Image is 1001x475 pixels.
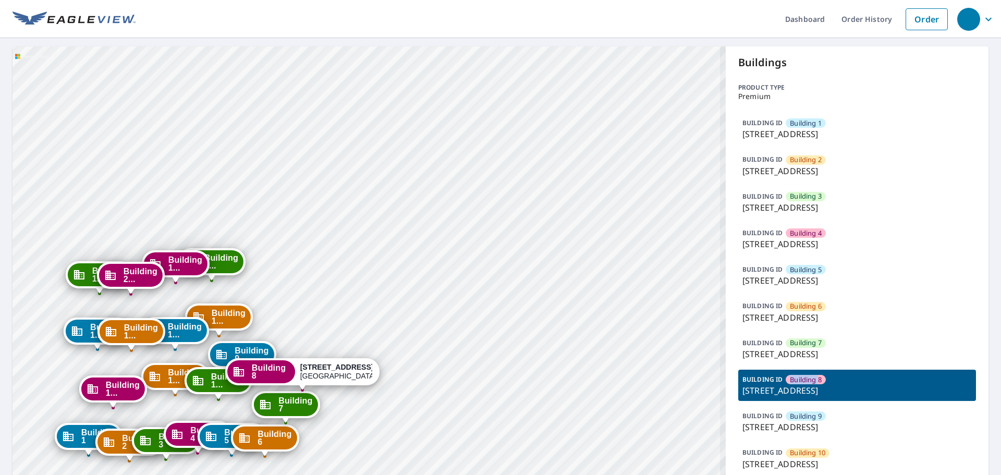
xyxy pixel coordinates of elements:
[124,267,157,283] span: Building 2...
[790,265,822,275] span: Building 5
[198,423,265,455] div: Dropped pin, building Building 5, Commercial property, 1152 Chelsea Drive Lake Zurich, IL 60047
[790,118,822,128] span: Building 1
[66,261,133,294] div: Dropped pin, building Building 19, Commercial property, 1152 Chelsea Drive Lake Zurich, IL 60047
[258,430,291,446] span: Building 6
[168,256,202,272] span: Building 1...
[164,421,231,453] div: Dropped pin, building Building 4, Commercial property, 1152 Chelsea Drive Lake Zurich, IL 60047
[742,421,972,433] p: [STREET_ADDRESS]
[132,427,200,459] div: Dropped pin, building Building 3, Commercial property, 1152 Chelsea Drive Lake Zurich, IL 60047
[742,274,972,287] p: [STREET_ADDRESS]
[742,411,783,420] p: BUILDING ID
[55,423,123,455] div: Dropped pin, building Building 1, Commercial property, 1152 Chelsea Drive Lake Zurich, IL 60047
[790,338,822,348] span: Building 7
[92,267,126,283] span: Building 1...
[224,429,258,444] span: Building 5
[300,363,372,381] div: [GEOGRAPHIC_DATA]
[790,155,822,165] span: Building 2
[168,323,202,338] span: Building 1...
[790,191,822,201] span: Building 3
[790,301,822,311] span: Building 6
[790,411,822,421] span: Building 9
[742,228,783,237] p: BUILDING ID
[738,55,976,70] p: Buildings
[742,384,972,397] p: [STREET_ADDRESS]
[95,429,163,461] div: Dropped pin, building Building 2, Commercial property, 1152 Chelsea Drive Lake Zurich, IL 60047
[742,265,783,274] p: BUILDING ID
[178,248,246,281] div: Dropped pin, building Building 11, Commercial property, 1152 Chelsea Drive Lake Zurich, IL 60047
[742,338,783,347] p: BUILDING ID
[204,254,238,270] span: Building 1...
[742,118,783,127] p: BUILDING ID
[742,238,972,250] p: [STREET_ADDRESS]
[64,318,131,350] div: Dropped pin, building Building 17, Commercial property, 1152 Chelsea Drive Lake Zurich, IL 60047
[141,317,209,349] div: Dropped pin, building Building 13, Commercial property, 1152 Chelsea Drive Lake Zurich, IL 60047
[141,363,209,395] div: Dropped pin, building Building 14, Commercial property, 1152 Chelsea Drive Lake Zurich, IL 60047
[278,397,312,412] span: Building 7
[738,83,976,92] p: Product type
[790,448,825,458] span: Building 10
[142,250,210,283] div: Dropped pin, building Building 12, Commercial property, 1152 Chelsea Drive Lake Zurich, IL 60047
[742,311,972,324] p: [STREET_ADDRESS]
[235,347,268,362] span: Building 9
[81,429,115,444] span: Building 1
[211,373,245,388] span: Building 1...
[231,424,299,457] div: Dropped pin, building Building 6, Commercial property, 1152 Chelsea Drive Lake Zurich, IL 60047
[90,323,124,339] span: Building 1...
[225,358,380,391] div: Dropped pin, building Building 8, Commercial property, 1152 Chelsea Drive Lake Zurich, IL 60047
[742,458,972,470] p: [STREET_ADDRESS]
[742,201,972,214] p: [STREET_ADDRESS]
[252,391,320,423] div: Dropped pin, building Building 7, Commercial property, 1152 Chelsea Drive Lake Zurich, IL 60047
[742,128,972,140] p: [STREET_ADDRESS]
[13,11,136,27] img: EV Logo
[738,92,976,101] p: Premium
[106,381,140,397] span: Building 1...
[122,434,156,450] span: Building 2
[190,427,224,442] span: Building 4
[212,309,246,325] span: Building 1...
[79,375,147,408] div: Dropped pin, building Building 16, Commercial property, 1152 Chelsea Drive Lake Zurich, IL 60047
[300,363,374,371] strong: [STREET_ADDRESS]
[742,165,972,177] p: [STREET_ADDRESS]
[742,375,783,384] p: BUILDING ID
[742,155,783,164] p: BUILDING ID
[124,324,158,339] span: Building 1...
[790,375,822,385] span: Building 8
[742,448,783,457] p: BUILDING ID
[185,367,252,399] div: Dropped pin, building Building 15, Commercial property, 1152 Chelsea Drive Lake Zurich, IL 60047
[252,364,290,380] span: Building 8
[742,348,972,360] p: [STREET_ADDRESS]
[97,318,165,350] div: Dropped pin, building Building 18, Commercial property, 1152 Chelsea Drive Lake Zurich, IL 60047
[742,301,783,310] p: BUILDING ID
[208,341,276,373] div: Dropped pin, building Building 9, Commercial property, 1152 Chelsea Drive Lake Zurich, IL 60047
[168,369,202,384] span: Building 1...
[906,8,948,30] a: Order
[185,303,253,336] div: Dropped pin, building Building 10, Commercial property, 1152 Chelsea Drive Lake Zurich, IL 60047
[97,262,165,294] div: Dropped pin, building Building 20, Commercial property, 1152 Chelsea Drive Lake Zurich, IL 60047
[742,192,783,201] p: BUILDING ID
[790,228,822,238] span: Building 4
[158,433,192,448] span: Building 3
